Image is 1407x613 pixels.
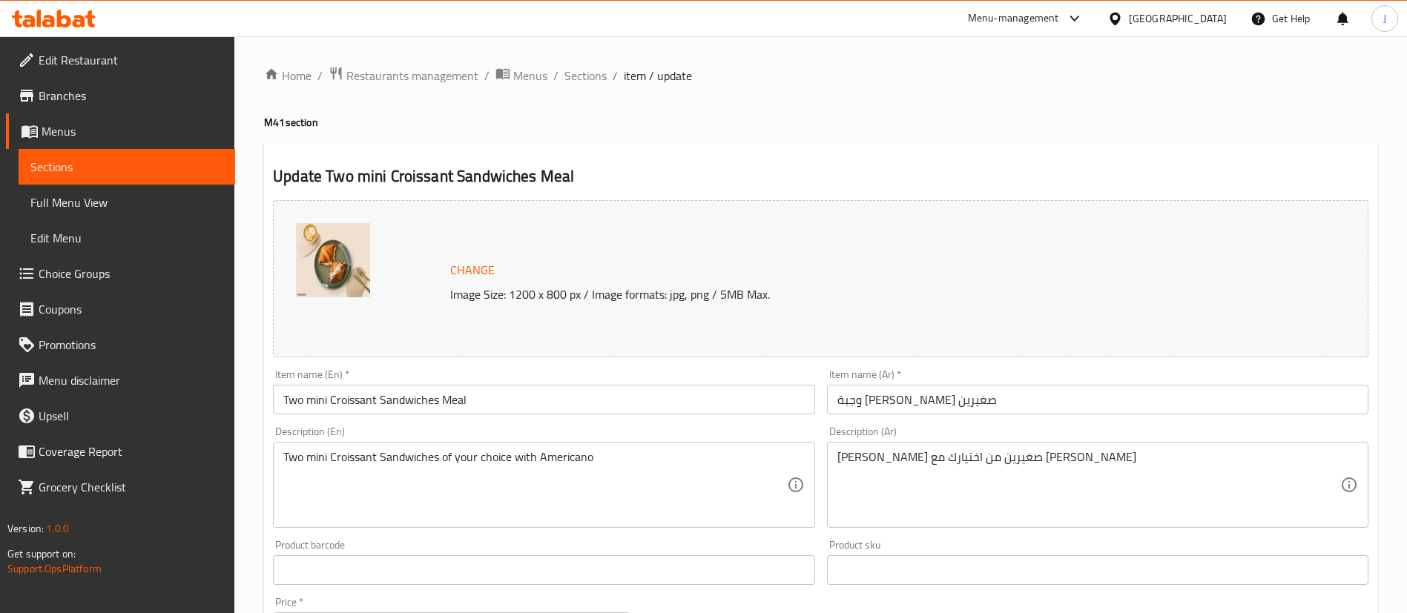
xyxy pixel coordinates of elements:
[39,478,223,496] span: Grocery Checklist
[495,66,547,85] a: Menus
[484,67,490,85] li: /
[329,66,478,85] a: Restaurants management
[450,259,495,281] span: Change
[39,300,223,318] span: Coupons
[30,229,223,247] span: Edit Menu
[7,519,44,538] span: Version:
[264,66,1377,85] nav: breadcrumb
[42,122,223,140] span: Menus
[6,291,235,327] a: Coupons
[564,67,607,85] a: Sections
[1129,10,1227,27] div: [GEOGRAPHIC_DATA]
[6,362,235,398] a: Menu disclaimer
[39,51,223,69] span: Edit Restaurant
[444,255,501,285] button: Change
[613,67,618,85] li: /
[837,450,1340,520] textarea: [PERSON_NAME] صغيرين من اختيارك مع [PERSON_NAME]
[1383,10,1386,27] span: J
[30,193,223,211] span: Full Menu View
[39,443,223,460] span: Coverage Report
[30,158,223,176] span: Sections
[6,398,235,434] a: Upsell
[273,555,814,585] input: Please enter product barcode
[6,42,235,78] a: Edit Restaurant
[6,113,235,149] a: Menus
[39,371,223,389] span: Menu disclaimer
[19,149,235,185] a: Sections
[7,544,76,563] span: Get support on:
[296,223,370,297] img: 258A9624638904948906560246.jpg
[283,450,786,520] textarea: Two mini Croissant Sandwiches of your choice with Americano
[39,265,223,282] span: Choice Groups
[7,559,102,578] a: Support.OpsPlatform
[553,67,558,85] li: /
[317,67,323,85] li: /
[6,469,235,505] a: Grocery Checklist
[19,220,235,256] a: Edit Menu
[6,434,235,469] a: Coverage Report
[6,327,235,362] a: Promotions
[624,67,692,85] span: item / update
[6,256,235,291] a: Choice Groups
[6,78,235,113] a: Branches
[39,87,223,105] span: Branches
[39,407,223,425] span: Upsell
[46,519,69,538] span: 1.0.0
[968,10,1059,27] div: Menu-management
[827,385,1368,414] input: Enter name Ar
[827,555,1368,585] input: Please enter product sku
[19,185,235,220] a: Full Menu View
[264,115,1377,130] h4: M41 section
[273,385,814,414] input: Enter name En
[39,336,223,354] span: Promotions
[273,165,1368,188] h2: Update Two mini Croissant Sandwiches Meal
[264,67,312,85] a: Home
[444,285,1231,303] p: Image Size: 1200 x 800 px / Image formats: jpg, png / 5MB Max.
[513,67,547,85] span: Menus
[346,67,478,85] span: Restaurants management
